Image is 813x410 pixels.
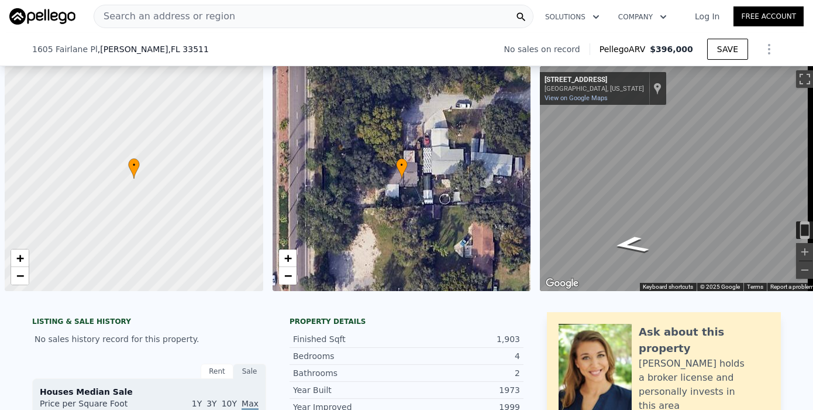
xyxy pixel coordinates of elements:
[757,37,781,61] button: Show Options
[279,250,297,267] a: Zoom in
[284,268,291,283] span: −
[11,250,29,267] a: Zoom in
[747,283,763,290] a: Terms (opens in new tab)
[598,232,664,257] path: Go East, Fairlane Pl
[293,333,406,345] div: Finished Sqft
[279,267,297,285] a: Zoom out
[653,82,662,95] a: Show location on map
[406,367,520,379] div: 2
[545,76,644,85] div: [STREET_ADDRESS]
[284,251,291,265] span: +
[206,399,216,408] span: 3Y
[32,43,98,55] span: 1605 Fairlane Pl
[504,43,589,55] div: No sales on record
[650,45,693,54] span: $396,000
[128,160,140,170] span: •
[643,283,693,291] button: Keyboard shortcuts
[94,9,235,23] span: Search an address or region
[32,329,266,350] div: No sales history record for this property.
[396,160,408,170] span: •
[600,43,650,55] span: Pellego ARV
[293,350,406,362] div: Bedrooms
[707,39,748,60] button: SAVE
[406,350,520,362] div: 4
[609,6,676,28] button: Company
[16,268,24,283] span: −
[168,45,209,54] span: , FL 33511
[16,251,24,265] span: +
[222,399,237,408] span: 10Y
[233,364,266,379] div: Sale
[406,333,520,345] div: 1,903
[290,317,523,326] div: Property details
[543,276,581,291] a: Open this area in Google Maps (opens a new window)
[293,384,406,396] div: Year Built
[406,384,520,396] div: 1973
[32,317,266,329] div: LISTING & SALE HISTORY
[11,267,29,285] a: Zoom out
[681,11,733,22] a: Log In
[40,386,259,398] div: Houses Median Sale
[536,6,609,28] button: Solutions
[639,324,769,357] div: Ask about this property
[396,158,408,179] div: •
[201,364,233,379] div: Rent
[545,85,644,93] div: [GEOGRAPHIC_DATA], [US_STATE]
[98,43,209,55] span: , [PERSON_NAME]
[700,283,740,290] span: © 2025 Google
[733,6,804,26] a: Free Account
[293,367,406,379] div: Bathrooms
[128,158,140,179] div: •
[543,276,581,291] img: Google
[192,399,202,408] span: 1Y
[545,94,608,102] a: View on Google Maps
[9,8,75,25] img: Pellego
